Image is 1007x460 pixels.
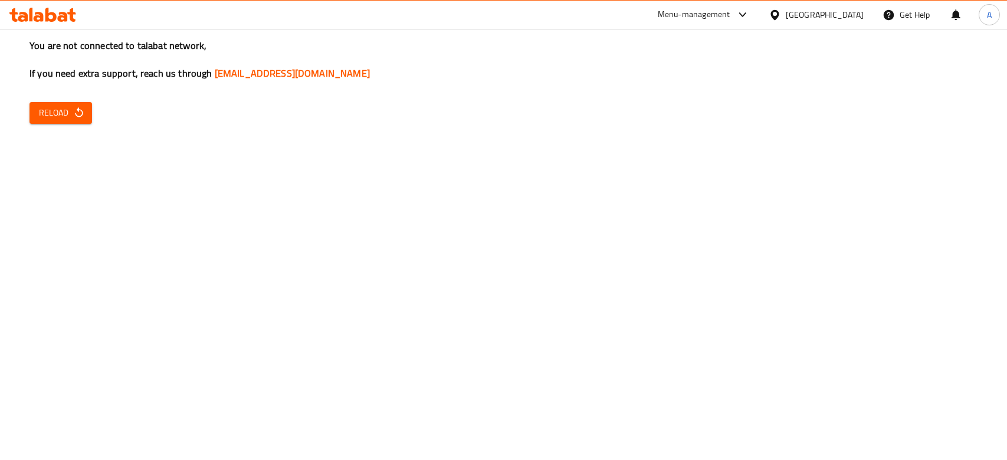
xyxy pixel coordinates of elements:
h3: You are not connected to talabat network, If you need extra support, reach us through [29,39,978,80]
a: [EMAIL_ADDRESS][DOMAIN_NAME] [215,64,370,82]
span: A [987,8,992,21]
div: Menu-management [658,8,730,22]
span: Reload [39,106,83,120]
div: [GEOGRAPHIC_DATA] [786,8,864,21]
button: Reload [29,102,92,124]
